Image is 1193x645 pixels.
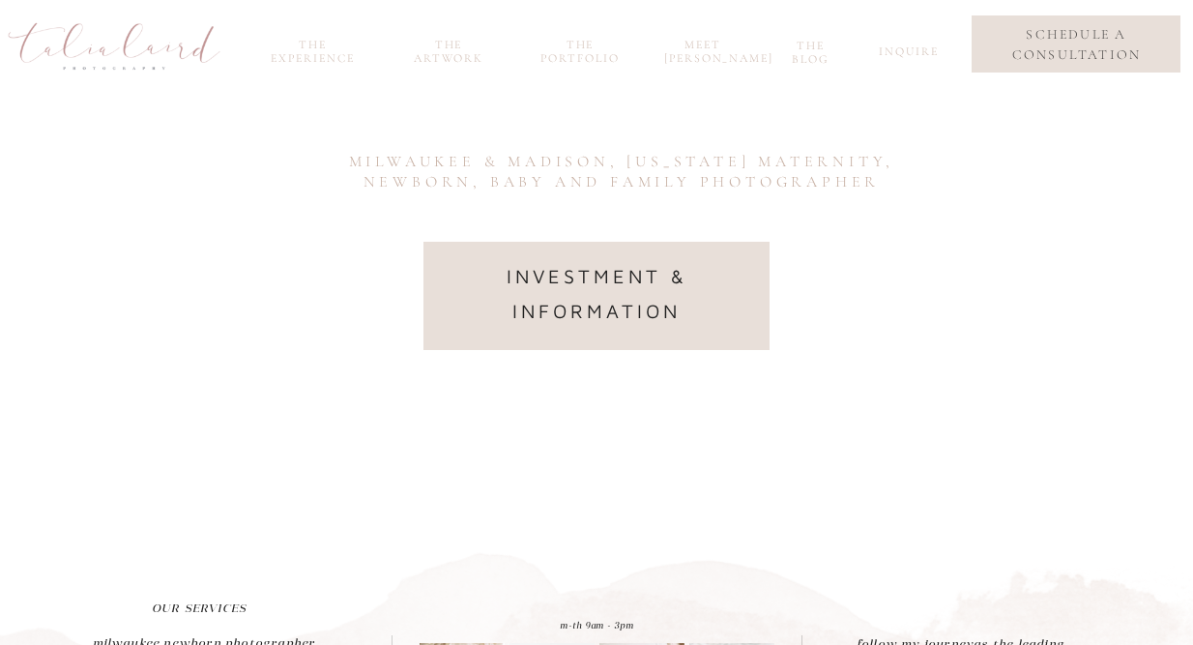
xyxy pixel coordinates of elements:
a: inquire [879,44,933,67]
a: the blog [780,39,841,61]
a: the Artwork [402,38,495,60]
a: the portfolio [534,38,626,60]
a: OUR SERVICES [29,599,369,619]
p: m-th 9am - 3pm [489,619,705,639]
a: the experience [261,38,364,60]
h2: Milwaukee & madisoN, [US_STATE] Maternity, Newborn, Baby and Family Photographer [335,152,909,200]
a: investment & information [451,259,742,330]
a: schedule a consultation [987,24,1166,65]
a: meet [PERSON_NAME] [664,38,742,60]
